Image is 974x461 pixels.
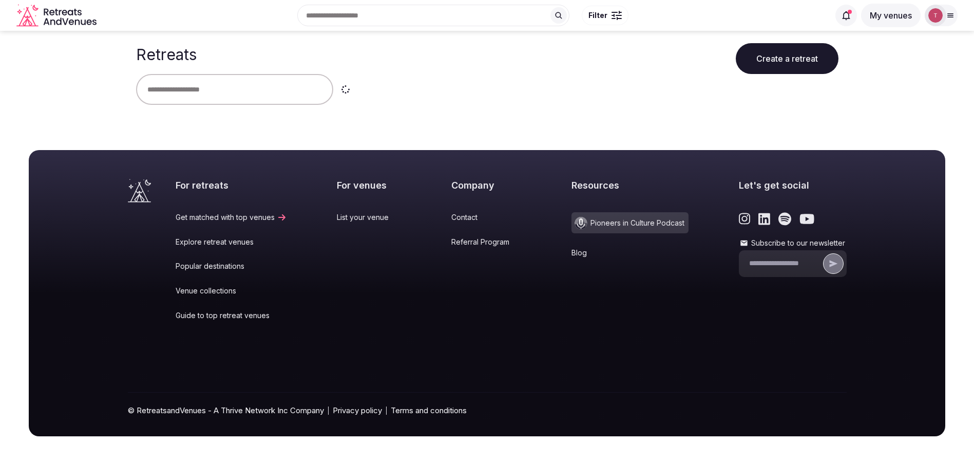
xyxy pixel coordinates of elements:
[128,179,151,202] a: Visit the homepage
[739,212,751,226] a: Link to the retreats and venues Instagram page
[391,405,467,416] a: Terms and conditions
[176,310,287,321] a: Guide to top retreat venues
[736,43,838,74] button: Create a retreat
[928,8,943,23] img: Thiago Martins
[176,179,287,192] h2: For retreats
[861,10,921,21] a: My venues
[571,248,689,258] a: Blog
[333,405,382,416] a: Privacy policy
[337,212,401,223] a: List your venue
[799,212,814,226] a: Link to the retreats and venues Youtube page
[739,179,847,192] h2: Let's get social
[337,179,401,192] h2: For venues
[582,6,628,25] button: Filter
[758,212,770,226] a: Link to the retreats and venues LinkedIn page
[128,393,847,436] div: © RetreatsandVenues - A Thrive Network Inc Company
[176,212,287,223] a: Get matched with top venues
[778,212,791,226] a: Link to the retreats and venues Spotify page
[861,4,921,27] button: My venues
[176,261,287,271] a: Popular destinations
[451,237,522,247] a: Referral Program
[571,212,689,233] a: Pioneers in Culture Podcast
[739,238,847,248] label: Subscribe to our newsletter
[451,212,522,223] a: Contact
[176,237,287,247] a: Explore retreat venues
[451,179,522,192] h2: Company
[588,10,607,21] span: Filter
[136,45,197,64] h1: Retreats
[176,286,287,296] a: Venue collections
[16,4,99,27] a: Visit the homepage
[16,4,99,27] svg: Retreats and Venues company logo
[571,179,689,192] h2: Resources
